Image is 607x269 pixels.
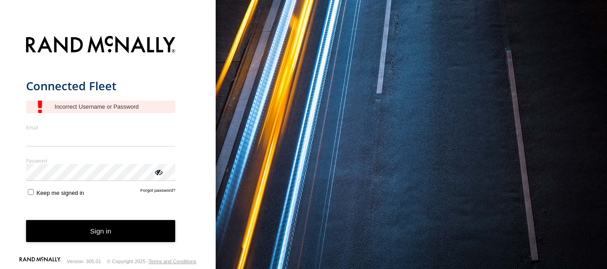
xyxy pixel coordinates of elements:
a: Visit our Website [19,257,61,266]
div: © Copyright 2025 - [107,259,196,264]
label: Password [26,157,176,164]
div: ViewPassword [154,167,163,176]
input: Keep me signed in [28,189,34,195]
button: Sign in [26,220,176,242]
span: Keep me signed in [36,190,84,196]
a: Forgot password? [141,188,176,196]
h1: Connected Fleet [26,79,176,93]
div: Version: 305.01 [67,259,101,264]
label: Email [26,124,176,131]
img: Rand McNally [26,34,176,57]
form: main [26,31,190,257]
a: Terms and Conditions [149,259,196,264]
